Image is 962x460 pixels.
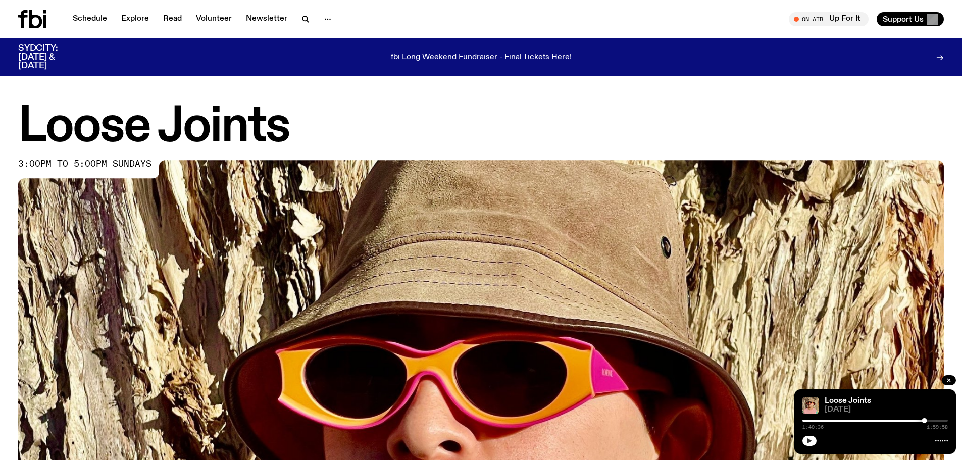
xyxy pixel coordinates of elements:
[825,406,948,414] span: [DATE]
[391,53,572,62] p: fbi Long Weekend Fundraiser - Final Tickets Here!
[67,12,113,26] a: Schedule
[240,12,293,26] a: Newsletter
[883,15,924,24] span: Support Us
[18,105,944,150] h1: Loose Joints
[825,397,871,405] a: Loose Joints
[190,12,238,26] a: Volunteer
[115,12,155,26] a: Explore
[18,44,83,70] h3: SYDCITY: [DATE] & [DATE]
[157,12,188,26] a: Read
[789,12,869,26] button: On AirUp For It
[877,12,944,26] button: Support Us
[802,397,819,414] img: Tyson stands in front of a paperbark tree wearing orange sunglasses, a suede bucket hat and a pin...
[927,425,948,430] span: 1:59:58
[18,160,151,168] span: 3:00pm to 5:00pm sundays
[802,425,824,430] span: 1:40:36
